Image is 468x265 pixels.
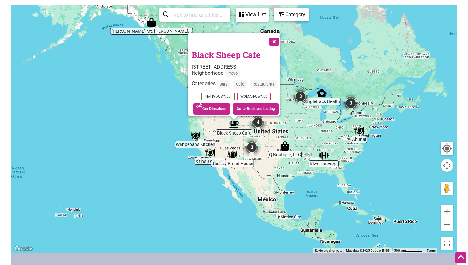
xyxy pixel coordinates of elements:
[274,9,308,21] div: Category
[237,93,271,100] span: Woman-Owned
[192,49,260,60] a: Black Sheep Cafe
[346,249,390,252] span: Map data ©2025 Google, INEGI
[192,64,280,70] div: [STREET_ADDRESS]
[250,81,277,88] span: Restaurants
[315,248,342,253] button: Keyboard shortcuts
[341,94,360,113] div: 3
[228,150,237,160] div: The Fry Bread House
[242,138,261,157] div: 3
[236,9,268,21] div: View List
[266,33,281,49] button: Close
[13,245,34,253] img: Google
[205,148,215,157] div: X'tiosu Kitchen
[441,142,453,155] button: Your Location
[441,218,453,231] button: Zoom out
[159,8,230,22] div: Type to search and filter
[169,9,227,21] input: Type to find and filter...
[274,8,309,21] div: Filter by category
[191,131,200,141] div: Wahpepah's Kitchen
[248,113,267,132] div: 4
[317,88,327,98] div: Singletrack Health
[441,159,453,172] button: Map camera controls
[427,249,436,252] a: Terms (opens in new tab)
[394,249,405,252] span: 500 km
[440,236,454,250] button: Toggle fullscreen view
[233,103,279,115] a: Go to Business Listing
[217,81,230,88] span: Bars
[229,120,239,129] div: Black Sheep Cafe
[192,81,280,91] div: Categories:
[147,18,156,27] div: Tripp's Mt. Juneau Trading Post
[225,70,240,77] span: Provo
[354,126,364,136] div: Abunai
[441,182,453,195] button: Drag Pegman onto the map to open Street View
[455,252,466,263] div: Scroll Back to Top
[291,87,310,106] div: 3
[236,8,269,22] div: See a list of the visible businesses
[280,141,290,151] div: Q Boutique, LLC
[201,93,235,100] span: Native-Owned
[233,81,247,88] span: Cafe
[392,248,425,253] button: Map Scale: 500 km per 52 pixels
[193,103,230,115] a: Get Directions
[441,205,453,218] button: Zoom in
[319,150,329,160] div: Kiva Hot Yoga
[13,245,34,253] a: Open this area in Google Maps (opens a new window)
[192,70,280,80] div: Neighborhood:
[187,75,206,94] div: 52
